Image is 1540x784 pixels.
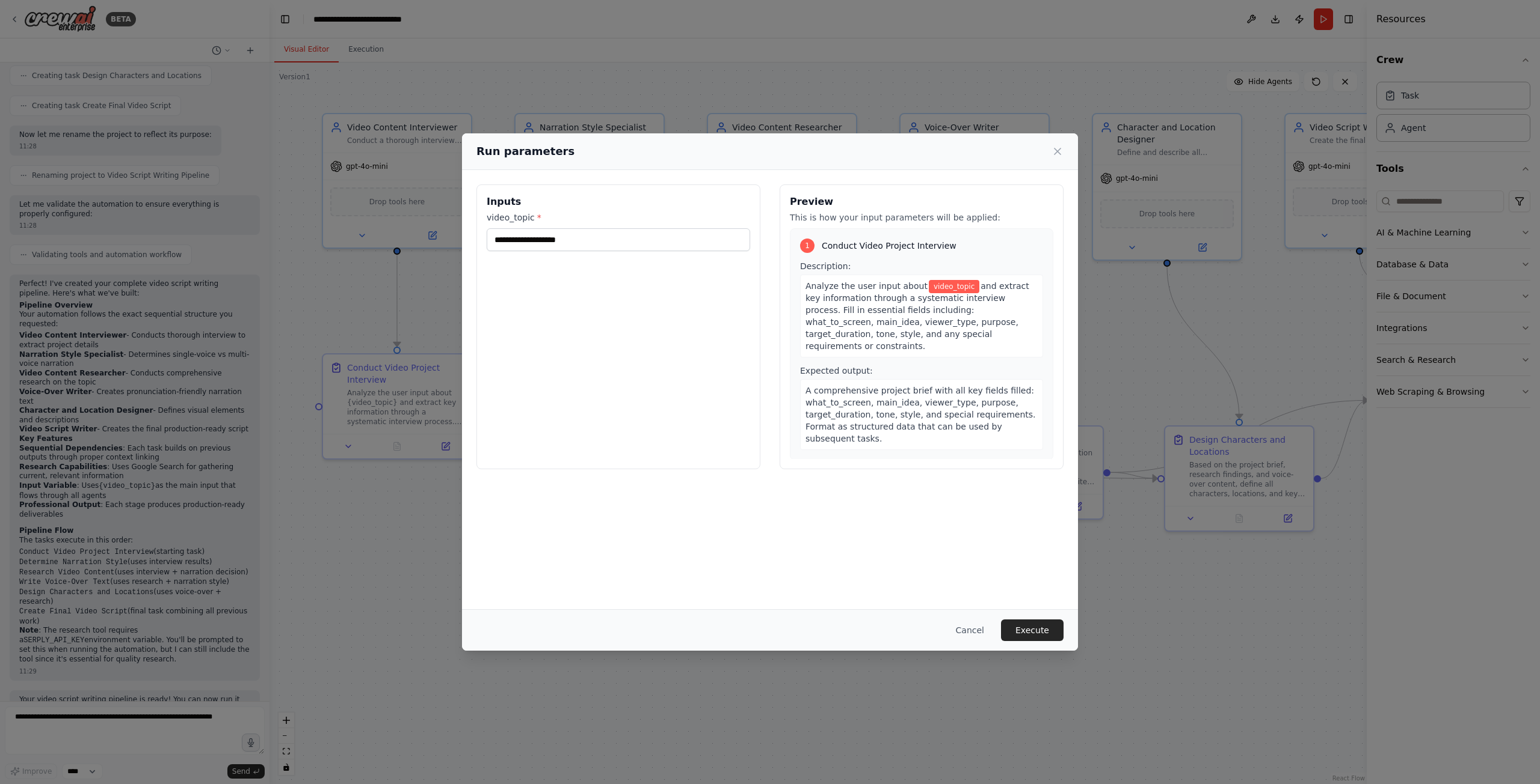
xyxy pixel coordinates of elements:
span: A comprehensive project brief with all key fields filled: what_to_screen, main_idea, viewer_type,... [805,386,1036,443]
label: video_topic [487,211,750,223]
span: and extract key information through a systematic interview process. Fill in essential fields incl... [805,281,1029,351]
h2: Run parameters [476,143,574,160]
button: Execute [1001,619,1064,641]
span: Description: [800,261,851,271]
button: Cancel [946,619,994,641]
div: 1 [800,239,815,253]
span: Variable: video_topic [929,280,979,293]
span: Expected output: [800,366,873,375]
span: Conduct Video Project Interview [822,240,956,252]
p: This is how your input parameters will be applied: [790,211,1053,223]
h3: Preview [790,195,1053,209]
h3: Inputs [487,195,750,209]
span: Analyze the user input about [805,281,928,291]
